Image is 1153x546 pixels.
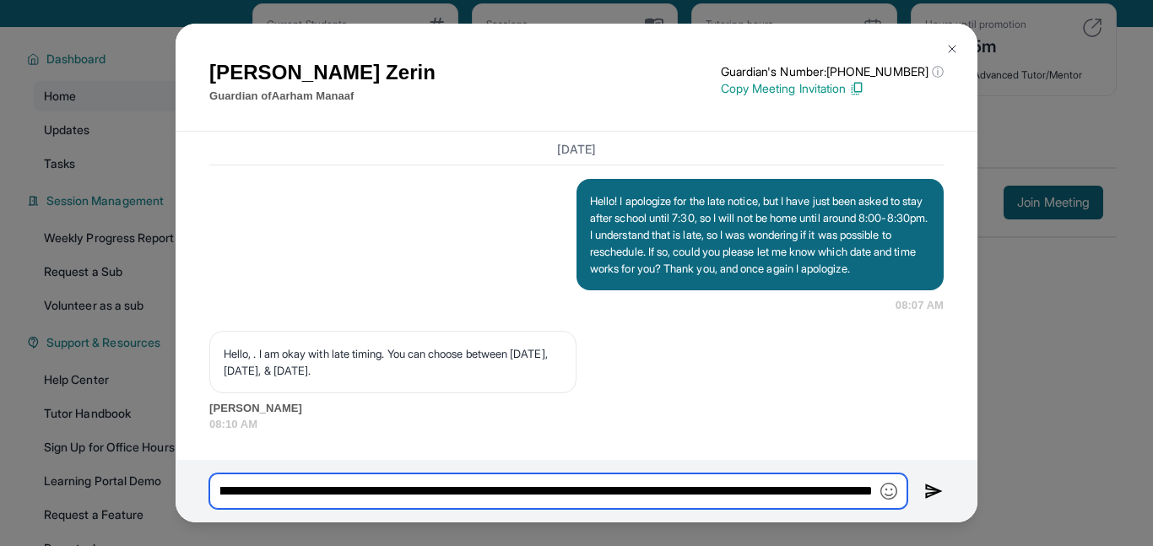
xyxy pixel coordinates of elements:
[896,297,944,314] span: 08:07 AM
[209,400,944,417] span: [PERSON_NAME]
[590,192,930,277] p: Hello! I apologize for the late notice, but I have just been asked to stay after school until 7:3...
[924,481,944,501] img: Send icon
[209,88,436,105] p: Guardian of Aarham Manaaf
[721,63,944,80] p: Guardian's Number: [PHONE_NUMBER]
[932,63,944,80] span: ⓘ
[945,42,959,56] img: Close Icon
[721,80,944,97] p: Copy Meeting Invitation
[209,141,944,158] h3: [DATE]
[209,416,944,433] span: 08:10 AM
[209,57,436,88] h1: [PERSON_NAME] Zerin
[880,483,897,500] img: Emoji
[224,345,562,379] p: Hello, . I am okay with late timing. You can choose between [DATE], [DATE], & [DATE].
[849,81,864,96] img: Copy Icon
